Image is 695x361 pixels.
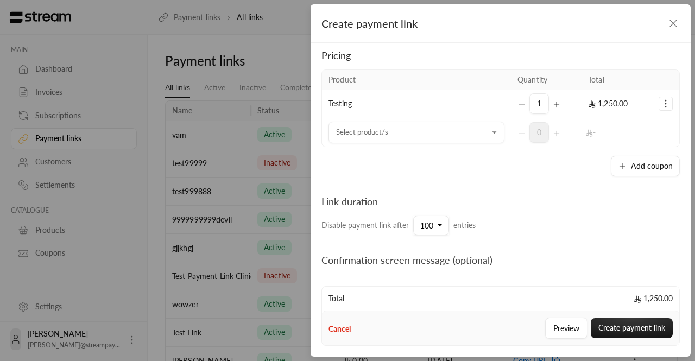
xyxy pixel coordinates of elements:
span: 1,250.00 [634,293,673,304]
table: Selected Products [321,69,680,147]
span: Testing [328,99,352,108]
div: Pricing [321,48,680,63]
td: - [582,118,652,147]
div: Confirmation screen message (optional) [321,252,492,268]
span: Total [328,293,344,304]
span: 1 [529,93,549,114]
button: Cancel [328,324,351,334]
span: 1,250.00 [588,99,628,108]
th: Total [582,70,652,90]
th: Quantity [511,70,582,90]
div: Link duration [321,194,476,209]
span: 100 [420,221,433,230]
span: 0 [529,122,549,143]
button: Create payment link [591,318,673,338]
span: Create payment link [321,17,418,30]
th: Product [322,70,511,90]
button: Preview [545,318,587,339]
span: entries [453,220,476,230]
button: Open [488,126,501,139]
span: Disable payment link after [321,220,409,230]
button: Add coupon [611,156,680,176]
